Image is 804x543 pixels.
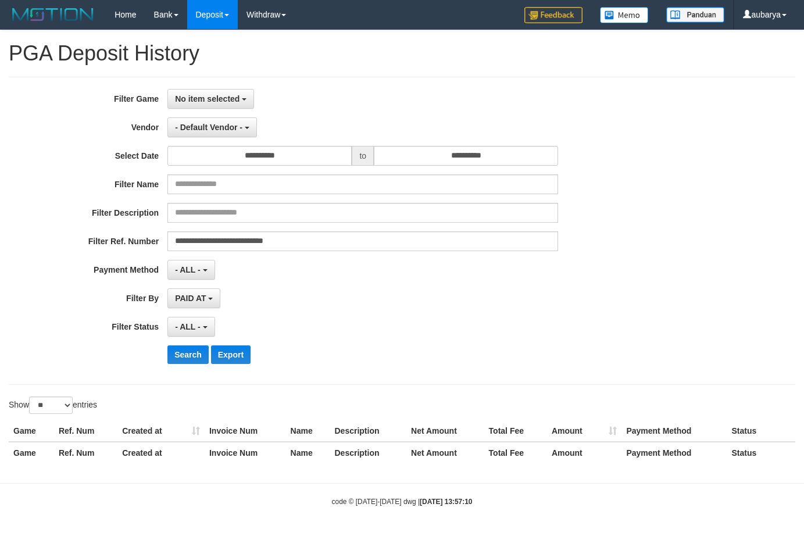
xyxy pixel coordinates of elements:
[9,42,795,65] h1: PGA Deposit History
[286,442,330,463] th: Name
[167,89,254,109] button: No item selected
[524,7,583,23] img: Feedback.jpg
[727,420,795,442] th: Status
[167,317,215,337] button: - ALL -
[9,442,54,463] th: Game
[175,123,242,132] span: - Default Vendor -
[175,265,201,274] span: - ALL -
[484,420,547,442] th: Total Fee
[54,442,117,463] th: Ref. Num
[352,146,374,166] span: to
[286,420,330,442] th: Name
[54,420,117,442] th: Ref. Num
[9,396,97,414] label: Show entries
[600,7,649,23] img: Button%20Memo.svg
[406,420,484,442] th: Net Amount
[167,117,257,137] button: - Default Vendor -
[330,442,406,463] th: Description
[547,442,622,463] th: Amount
[117,442,205,463] th: Created at
[547,420,622,442] th: Amount
[175,294,206,303] span: PAID AT
[9,420,54,442] th: Game
[420,498,472,506] strong: [DATE] 13:57:10
[9,6,97,23] img: MOTION_logo.png
[330,420,406,442] th: Description
[727,442,795,463] th: Status
[175,94,240,103] span: No item selected
[332,498,473,506] small: code © [DATE]-[DATE] dwg |
[175,322,201,331] span: - ALL -
[205,420,286,442] th: Invoice Num
[666,7,724,23] img: panduan.png
[621,420,727,442] th: Payment Method
[167,260,215,280] button: - ALL -
[167,345,209,364] button: Search
[117,420,205,442] th: Created at
[205,442,286,463] th: Invoice Num
[484,442,547,463] th: Total Fee
[167,288,220,308] button: PAID AT
[29,396,73,414] select: Showentries
[621,442,727,463] th: Payment Method
[406,442,484,463] th: Net Amount
[211,345,251,364] button: Export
